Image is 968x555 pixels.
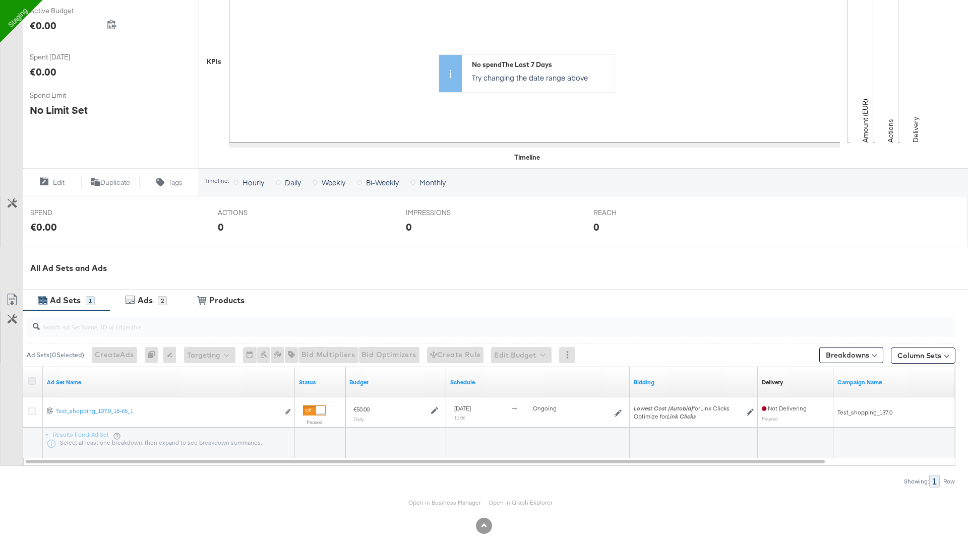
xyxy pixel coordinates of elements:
p: Try changing the date range above [472,73,610,83]
label: Paused [303,419,326,426]
div: No Limit Set [30,103,88,117]
span: Monthly [419,177,446,187]
div: 0 [593,220,599,234]
div: 1 [86,296,95,305]
span: REACH [593,208,669,218]
div: Ad Sets ( 0 Selected) [27,351,84,360]
span: IMPRESSIONS [406,208,481,218]
div: Showing: [903,478,929,485]
div: 0 [406,220,412,234]
div: 0 [145,347,163,363]
div: €50.00 [353,405,370,413]
div: Optimize for [634,412,730,421]
div: €0.00 [30,64,56,79]
span: Tags [168,178,183,187]
div: 0 [218,220,224,234]
a: Shows the current state of your Ad Set. [299,378,341,386]
span: Edit [53,178,65,187]
em: Link Clicks [667,412,696,420]
a: Shows when your Ad Set is scheduled to deliver. [450,378,626,386]
sub: Paused [762,415,778,422]
span: Not Delivering [762,404,807,412]
span: Spend Limit [30,91,105,100]
a: Your Ad Set name. [47,378,291,386]
span: Spent [DATE] [30,52,105,62]
span: Daily [285,177,301,187]
button: Breakdowns [819,347,883,363]
sub: 11:06 [454,414,465,421]
span: Active Budget [30,6,105,16]
button: Column Sets [891,348,955,364]
span: Bi-Weekly [366,177,399,187]
em: Lowest Cost (Autobid) [634,404,693,412]
div: €0.00 [30,18,56,33]
span: ongoing [533,404,557,412]
button: Duplicate [81,176,140,188]
div: €0.00 [30,220,57,234]
span: SPEND [30,208,106,218]
span: Duplicate [100,178,130,187]
span: ACTIONS [218,208,293,218]
div: 1 [929,475,940,488]
div: All Ad Sets and Ads [30,262,968,274]
div: Row [943,478,955,485]
div: Test_shopping_137.0_18-65_1 [56,407,279,415]
div: Timeline: [204,177,229,184]
a: Reflects the ability of your Ad Set to achieve delivery based on ad states, schedule and budget. [762,378,783,386]
a: Open in Graph Explorer [489,499,553,506]
a: Shows your bid and optimisation settings for this Ad Set. [634,378,754,386]
div: No spend The Last 7 Days [472,60,610,70]
span: Weekly [322,177,345,187]
input: Search Ad Set Name, ID or Objective [40,313,870,332]
div: Ad Sets [50,295,81,306]
div: 2 [158,296,167,305]
a: Shows the current budget of Ad Set. [349,378,442,386]
span: Test_shopping_137.0 [837,408,892,416]
sub: Daily [353,416,364,422]
span: [DATE] [454,404,471,412]
div: Ads [138,295,153,306]
a: Open in Business Manager [408,499,481,506]
button: Tags [140,176,199,188]
span: Hourly [243,177,264,187]
span: for Link Clicks [634,404,730,412]
button: Edit [22,176,81,188]
div: Delivery [762,378,783,386]
div: Products [209,295,245,306]
a: Test_shopping_137.0_18-65_1 [56,407,279,418]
